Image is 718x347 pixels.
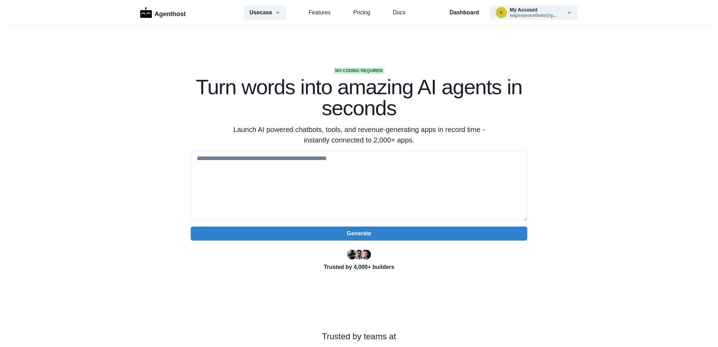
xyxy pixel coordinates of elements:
[354,250,364,259] img: Segun Adebayo
[140,7,152,18] img: Logo
[140,7,186,19] a: LogoAgenthost
[224,124,494,145] p: Launch AI powered chatbots, tools, and revenue-generating apps in record time - instantly connect...
[191,227,527,241] button: Generate
[361,250,371,259] img: Kent Dodds
[309,8,331,17] a: Features
[244,6,286,20] button: Usecase
[334,68,384,74] span: No coding required
[353,8,370,17] a: Pricing
[191,263,527,271] p: Trusted by 4,000+ builders
[22,330,696,343] p: Trusted by teams at
[449,8,479,17] a: Dashboard
[191,77,527,119] h1: Turn words into amazing AI agents in seconds
[393,8,405,17] a: Docs
[347,250,357,259] img: Ryan Florence
[490,6,578,20] button: kagisopeacethabs@gmail.comMy Accountkagisopeacethabs@g...
[155,7,186,19] p: Agenthost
